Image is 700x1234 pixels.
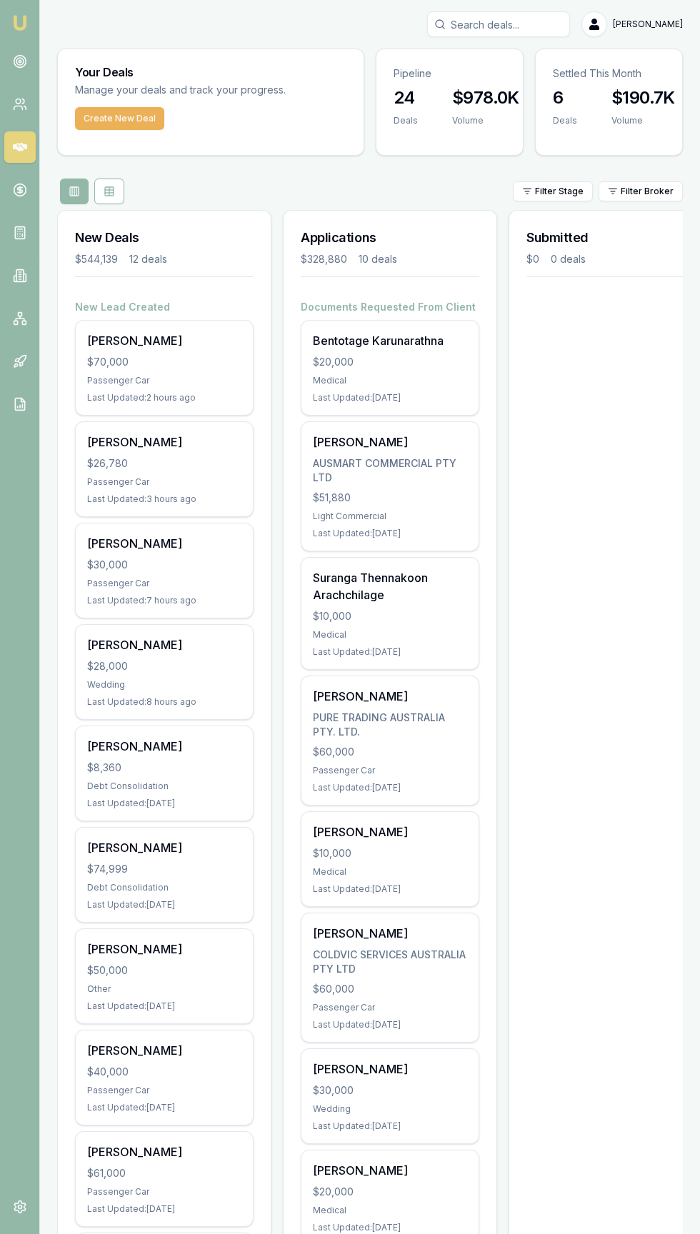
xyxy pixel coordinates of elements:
div: Last Updated: 3 hours ago [87,493,241,505]
h3: $190.7K [611,86,675,109]
h3: 6 [553,86,577,109]
div: [PERSON_NAME] [87,636,241,653]
h4: New Lead Created [75,300,254,314]
img: emu-icon-u.png [11,14,29,31]
h3: 24 [394,86,418,109]
div: $28,000 [87,659,241,673]
div: Other [87,983,241,995]
p: Settled This Month [553,66,665,81]
div: $8,360 [87,761,241,775]
div: $70,000 [87,355,241,369]
div: $61,000 [87,1166,241,1180]
div: Last Updated: [DATE] [87,1203,241,1215]
span: Filter Stage [535,186,584,197]
button: Filter Broker [599,181,683,201]
div: Last Updated: [DATE] [313,1222,467,1233]
div: $74,999 [87,862,241,876]
div: $328,880 [301,252,347,266]
div: $60,000 [313,982,467,996]
div: Passenger Car [87,1186,241,1198]
div: $30,000 [87,558,241,572]
div: Last Updated: 2 hours ago [87,392,241,403]
div: Passenger Car [313,765,467,776]
div: $10,000 [313,846,467,861]
div: $40,000 [87,1065,241,1079]
span: [PERSON_NAME] [613,19,683,30]
p: Pipeline [394,66,506,81]
div: Last Updated: [DATE] [313,782,467,793]
div: Debt Consolidation [87,781,241,792]
span: Filter Broker [621,186,674,197]
div: [PERSON_NAME] [313,688,467,705]
div: [PERSON_NAME] [313,1060,467,1078]
div: PURE TRADING AUSTRALIA PTY. LTD. [313,711,467,739]
div: $50,000 [87,963,241,978]
div: Last Updated: [DATE] [313,883,467,895]
div: COLDVIC SERVICES AUSTRALIA PTY LTD [313,948,467,976]
button: Create New Deal [75,107,164,130]
div: Suranga Thennakoon Arachchilage [313,569,467,603]
div: Deals [553,115,577,126]
div: [PERSON_NAME] [87,738,241,755]
div: Bentotage Karunarathna [313,332,467,349]
div: Medical [313,866,467,878]
div: $20,000 [313,355,467,369]
div: $20,000 [313,1185,467,1199]
div: Deals [394,115,418,126]
div: Light Commercial [313,511,467,522]
div: Last Updated: [DATE] [87,798,241,809]
div: Medical [313,629,467,641]
div: Last Updated: [DATE] [313,1019,467,1030]
div: Passenger Car [87,375,241,386]
div: Passenger Car [87,476,241,488]
div: Wedding [313,1103,467,1115]
div: $51,880 [313,491,467,505]
div: AUSMART COMMERCIAL PTY LTD [313,456,467,485]
div: Passenger Car [313,1002,467,1013]
div: [PERSON_NAME] [313,433,467,451]
div: Medical [313,375,467,386]
div: Last Updated: [DATE] [87,1000,241,1012]
div: Debt Consolidation [87,882,241,893]
div: [PERSON_NAME] [87,940,241,958]
div: Passenger Car [87,1085,241,1096]
div: Last Updated: [DATE] [87,1102,241,1113]
div: 10 deals [359,252,397,266]
button: Filter Stage [513,181,593,201]
div: $10,000 [313,609,467,623]
div: [PERSON_NAME] [313,823,467,841]
div: Last Updated: [DATE] [313,392,467,403]
div: 0 deals [551,252,586,266]
div: Last Updated: 8 hours ago [87,696,241,708]
div: $0 [526,252,539,266]
div: $544,139 [75,252,118,266]
div: [PERSON_NAME] [87,332,241,349]
h3: $978.0K [452,86,519,109]
div: 12 deals [129,252,167,266]
div: [PERSON_NAME] [87,433,241,451]
h3: Applications [301,228,479,248]
div: Last Updated: [DATE] [313,528,467,539]
div: Wedding [87,679,241,691]
div: Volume [611,115,675,126]
div: $60,000 [313,745,467,759]
div: Passenger Car [87,578,241,589]
div: [PERSON_NAME] [87,839,241,856]
div: Last Updated: 7 hours ago [87,595,241,606]
h3: Your Deals [75,66,346,78]
p: Manage your deals and track your progress. [75,82,346,99]
div: Last Updated: [DATE] [87,899,241,911]
h3: New Deals [75,228,254,248]
div: [PERSON_NAME] [87,1143,241,1160]
div: [PERSON_NAME] [87,1042,241,1059]
div: Last Updated: [DATE] [313,1120,467,1132]
div: [PERSON_NAME] [313,1162,467,1179]
input: Search deals [427,11,570,37]
div: $26,780 [87,456,241,471]
div: [PERSON_NAME] [87,535,241,552]
div: $30,000 [313,1083,467,1098]
h4: Documents Requested From Client [301,300,479,314]
div: Last Updated: [DATE] [313,646,467,658]
div: Volume [452,115,519,126]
